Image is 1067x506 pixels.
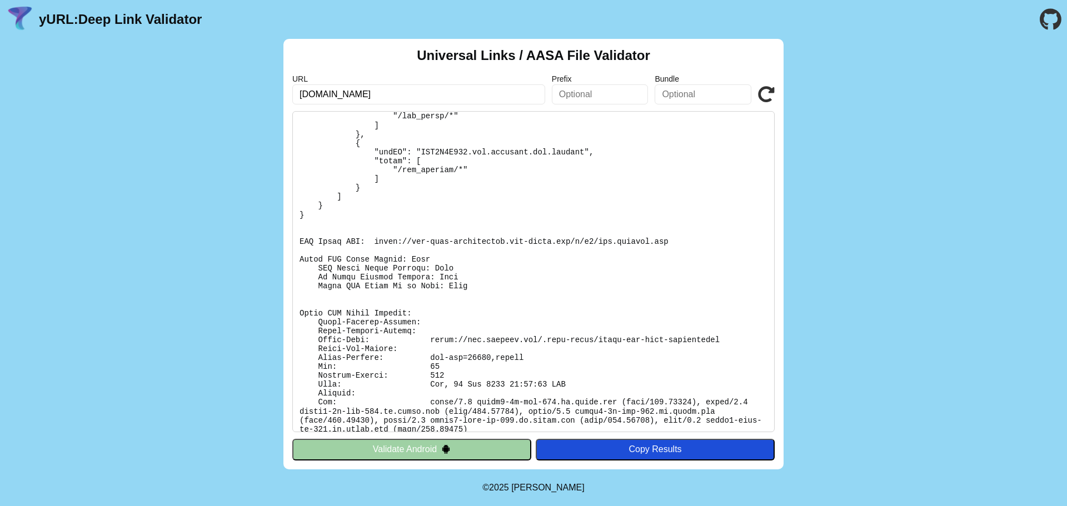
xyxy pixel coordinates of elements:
button: Copy Results [536,439,775,460]
pre: Lorem ipsu do: sitam://con.adipisc.eli/.sedd-eiusm/tempo-inc-utla-etdoloremag Al Enimadmi: Veni Q... [292,111,775,432]
img: droidIcon.svg [441,444,451,454]
label: URL [292,74,545,83]
div: Copy Results [541,444,769,454]
a: Michael Ibragimchayev's Personal Site [511,483,585,492]
label: Bundle [655,74,751,83]
h2: Universal Links / AASA File Validator [417,48,650,63]
label: Prefix [552,74,649,83]
input: Required [292,84,545,104]
footer: © [482,469,584,506]
img: yURL Logo [6,5,34,34]
a: yURL:Deep Link Validator [39,12,202,27]
input: Optional [655,84,751,104]
span: 2025 [489,483,509,492]
input: Optional [552,84,649,104]
button: Validate Android [292,439,531,460]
